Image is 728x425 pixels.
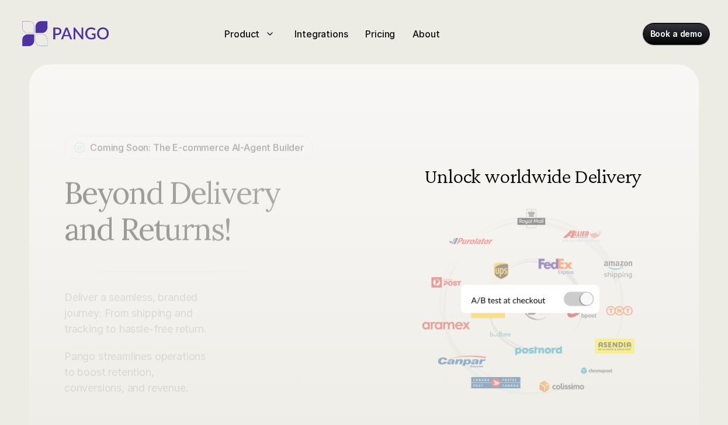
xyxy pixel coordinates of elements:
p: About [412,27,439,41]
p: Product [224,27,259,41]
p: Integrations [294,27,348,41]
p: Pricing [365,27,395,41]
span: Beyond Delivery and Returns! [64,175,352,248]
p: Coming Soon: The E-commerce AI-Agent Builder [90,140,304,154]
img: Delivery and shipping management software doing A/B testing at the checkout for different carrier... [396,139,664,410]
button: Previous [408,266,425,284]
p: Pango streamlines operations to boost retention, conversions, and revenue. [64,348,237,396]
p: Deliver a seamless, branded journey: From shipping and tracking to hassle-free return. [64,289,237,337]
button: Next [635,266,652,284]
img: Next Arrow [635,266,652,284]
a: Integrations [290,25,352,43]
a: Book a demo [643,23,709,44]
p: Book a demo [650,28,702,40]
h3: Unlock worldwide Delivery [422,165,644,186]
a: About [408,25,444,43]
img: Back Arrow [408,266,425,284]
a: Pricing [360,25,400,43]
